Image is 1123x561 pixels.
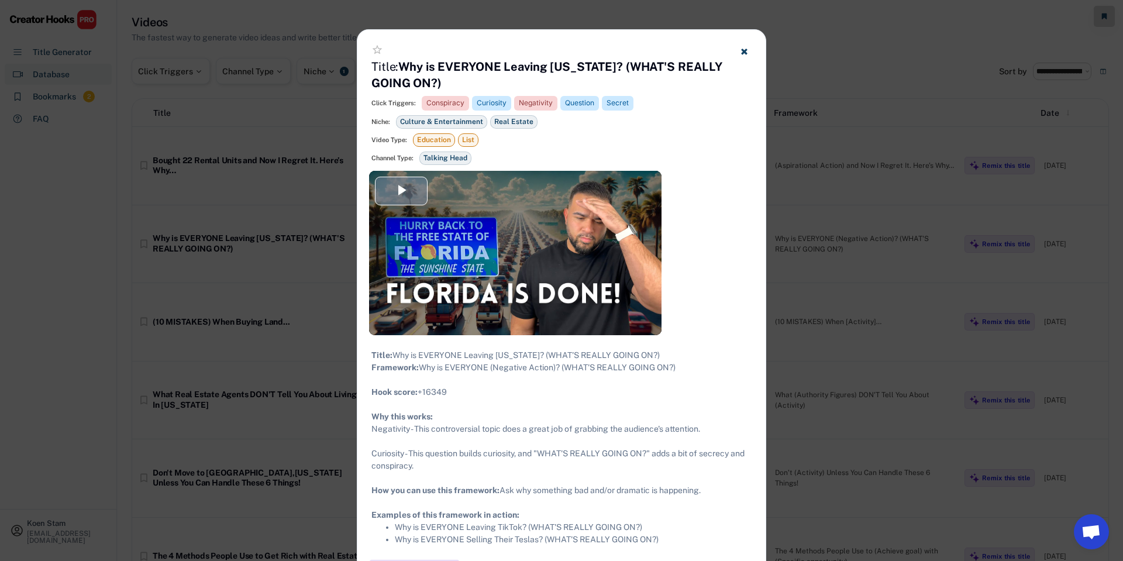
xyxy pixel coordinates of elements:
[519,98,553,108] div: Negativity
[565,98,594,108] div: Question
[413,133,455,147] div: Education
[1074,514,1109,549] a: Open de chat
[395,534,752,546] li: Why is EVERYONE Selling Their Teslas? (WHAT'S REALLY GOING ON?)
[371,60,725,90] strong: Why is EVERYONE Leaving [US_STATE]? (WHAT'S REALLY GOING ON?)
[395,521,752,534] li: Why is EVERYONE Leaving TikTok? (WHAT'S REALLY GOING ON?)
[371,44,383,56] button: star_border
[371,136,407,144] div: Video Type:
[371,387,415,397] strong: Hook score
[396,115,487,129] div: Culture & Entertainment
[458,133,478,147] div: List
[477,98,507,108] div: Curiosity
[371,350,392,360] strong: Title:
[371,154,414,163] div: Channel Type:
[490,115,538,129] div: Real Estate
[371,99,416,108] div: Click Triggers:
[371,412,433,421] strong: Why this works:
[371,510,519,519] strong: Examples of this framework in action:
[371,118,390,126] div: Niche:
[415,387,418,397] strong: :
[426,98,464,108] div: Conspiracy
[371,486,500,495] strong: How you can use this framework:
[371,58,722,91] h4: Title:
[369,171,662,335] div: Video Player
[607,98,629,108] div: Secret
[419,152,471,165] div: Talking Head
[371,363,419,372] strong: Framework:
[371,349,752,546] div: Why is EVERYONE Leaving [US_STATE]? (WHAT'S REALLY GOING ON?) Why is EVERYONE (Negative Action)? ...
